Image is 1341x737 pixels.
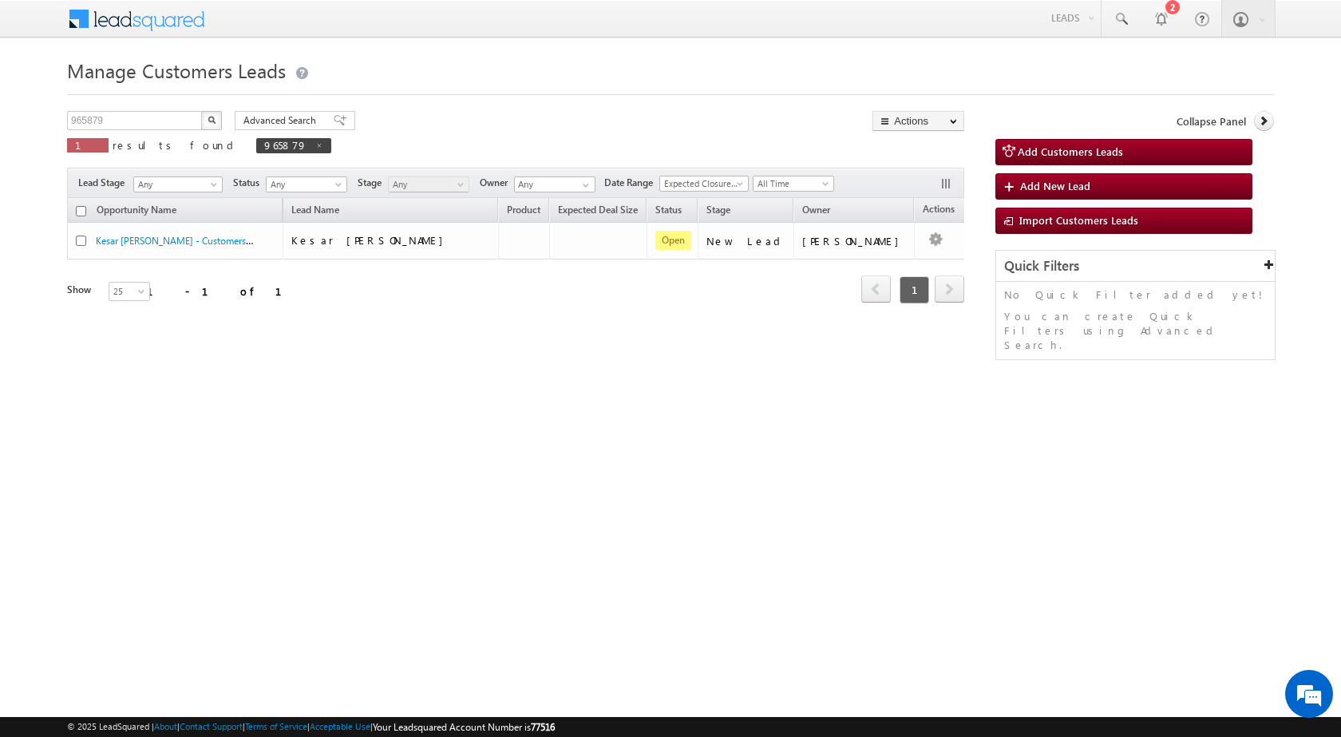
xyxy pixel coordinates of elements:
[373,721,555,733] span: Your Leadsquared Account Number is
[915,200,963,221] span: Actions
[89,201,184,222] a: Opportunity Name
[233,176,266,190] span: Status
[935,277,964,303] a: next
[900,276,929,303] span: 1
[78,176,131,190] span: Lead Stage
[872,111,964,131] button: Actions
[754,176,829,191] span: All Time
[358,176,388,190] span: Stage
[75,138,101,152] span: 1
[264,138,307,152] span: 965879
[67,57,286,83] span: Manage Customers Leads
[550,201,646,222] a: Expected Deal Size
[753,176,834,192] a: All Time
[283,201,347,222] span: Lead Name
[133,176,223,192] a: Any
[1019,213,1138,227] span: Import Customers Leads
[574,177,594,193] a: Show All Items
[113,138,239,152] span: results found
[389,177,465,192] span: Any
[1177,114,1246,129] span: Collapse Panel
[659,176,749,192] a: Expected Closure Date
[861,277,891,303] a: prev
[1004,309,1267,352] p: You can create Quick Filters using Advanced Search.
[698,201,738,222] a: Stage
[706,234,786,248] div: New Lead
[1004,287,1267,302] p: No Quick Filter added yet!
[388,176,469,192] a: Any
[655,231,691,250] span: Open
[507,204,540,216] span: Product
[267,177,342,192] span: Any
[1020,179,1090,192] span: Add New Lead
[996,251,1275,282] div: Quick Filters
[67,719,555,735] span: © 2025 LeadSquared | | | | |
[76,206,86,216] input: Check all records
[154,721,177,731] a: About
[134,177,217,192] span: Any
[531,721,555,733] span: 77516
[208,116,216,124] img: Search
[802,204,830,216] span: Owner
[604,176,659,190] span: Date Range
[660,176,743,191] span: Expected Closure Date
[558,204,638,216] span: Expected Deal Size
[480,176,514,190] span: Owner
[67,283,96,297] div: Show
[935,275,964,303] span: next
[1018,145,1123,158] span: Add Customers Leads
[310,721,370,731] a: Acceptable Use
[291,233,451,247] span: Kesar [PERSON_NAME]
[647,201,690,222] a: Status
[266,176,347,192] a: Any
[97,204,176,216] span: Opportunity Name
[245,721,307,731] a: Terms of Service
[861,275,891,303] span: prev
[147,282,301,300] div: 1 - 1 of 1
[96,233,272,247] a: Kesar [PERSON_NAME] - Customers Leads
[802,234,907,248] div: [PERSON_NAME]
[109,282,150,301] a: 25
[180,721,243,731] a: Contact Support
[706,204,730,216] span: Stage
[514,176,595,192] input: Type to Search
[243,113,321,128] span: Advanced Search
[109,284,152,299] span: 25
